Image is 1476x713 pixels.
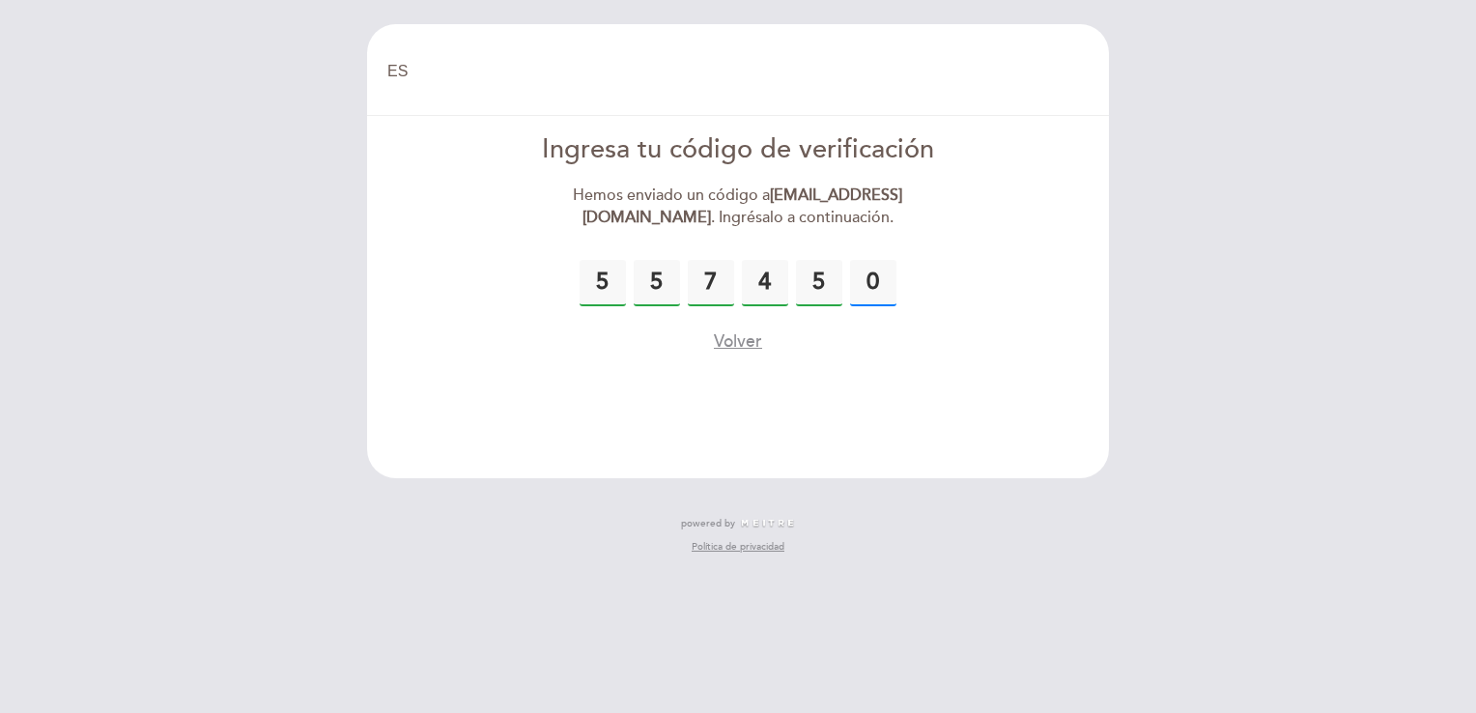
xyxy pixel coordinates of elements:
[740,519,795,528] img: MEITRE
[681,517,795,530] a: powered by
[742,260,788,306] input: 0
[688,260,734,306] input: 0
[517,185,960,229] div: Hemos enviado un código a . Ingrésalo a continuación.
[692,540,784,554] a: Política de privacidad
[714,329,762,354] button: Volver
[796,260,842,306] input: 0
[517,131,960,169] div: Ingresa tu código de verificación
[850,260,896,306] input: 0
[681,517,735,530] span: powered by
[634,260,680,306] input: 0
[580,260,626,306] input: 0
[582,185,903,227] strong: [EMAIL_ADDRESS][DOMAIN_NAME]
